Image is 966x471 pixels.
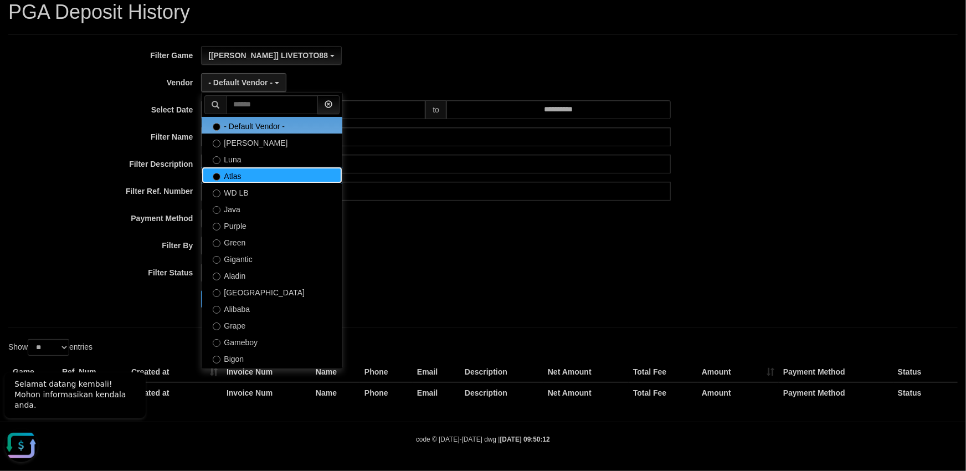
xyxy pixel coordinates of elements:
[202,250,342,267] label: Gigantic
[213,273,220,280] input: Aladin
[779,382,893,403] th: Payment Method
[202,117,342,134] label: - Default Vendor -
[697,382,779,403] th: Amount
[8,362,58,382] th: Game
[460,382,543,403] th: Description
[500,436,550,443] strong: [DATE] 09:50:12
[202,283,342,300] label: [GEOGRAPHIC_DATA]
[213,322,220,330] input: Grape
[127,362,222,382] th: Created at
[202,134,342,150] label: [PERSON_NAME]
[779,362,893,382] th: Payment Method
[213,223,220,231] input: Purple
[208,51,328,60] span: [[PERSON_NAME]] LIVETOTO88
[360,382,413,403] th: Phone
[4,66,38,100] button: Open LiveChat chat widget
[543,362,629,382] th: Net Amount
[14,17,126,47] span: Selamat datang kembali! Mohon informasikan kendala anda.
[213,206,220,214] input: Java
[543,382,629,403] th: Net Amount
[697,362,779,382] th: Amount
[360,362,413,382] th: Phone
[222,362,311,382] th: Invoice Num
[8,1,958,23] h1: PGA Deposit History
[202,200,342,217] label: Java
[202,316,342,333] label: Grape
[213,339,220,347] input: Gameboy
[213,289,220,297] input: [GEOGRAPHIC_DATA]
[213,156,220,164] input: Luna
[416,436,550,443] small: code © [DATE]-[DATE] dwg |
[8,339,93,356] label: Show entries
[413,382,460,403] th: Email
[202,366,342,383] label: Allstar
[28,339,69,356] select: Showentries
[213,140,220,147] input: [PERSON_NAME]
[213,239,220,247] input: Green
[202,167,342,183] label: Atlas
[222,382,311,403] th: Invoice Num
[201,46,342,65] button: [[PERSON_NAME]] LIVETOTO88
[893,362,958,382] th: Status
[202,183,342,200] label: WD LB
[311,382,360,403] th: Name
[425,100,446,119] span: to
[311,362,360,382] th: Name
[413,362,460,382] th: Email
[629,382,697,403] th: Total Fee
[213,356,220,364] input: Bigon
[127,382,222,403] th: Created at
[202,333,342,350] label: Gameboy
[213,173,220,181] input: Atlas
[213,190,220,197] input: WD LB
[202,267,342,283] label: Aladin
[629,362,697,382] th: Total Fee
[202,217,342,233] label: Purple
[208,78,273,87] span: - Default Vendor -
[202,150,342,167] label: Luna
[893,382,958,403] th: Status
[213,256,220,264] input: Gigantic
[213,123,220,131] input: - Default Vendor -
[201,73,286,92] button: - Default Vendor -
[202,233,342,250] label: Green
[460,362,543,382] th: Description
[202,300,342,316] label: Alibaba
[58,362,127,382] th: Ref. Num
[202,350,342,366] label: Bigon
[213,306,220,314] input: Alibaba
